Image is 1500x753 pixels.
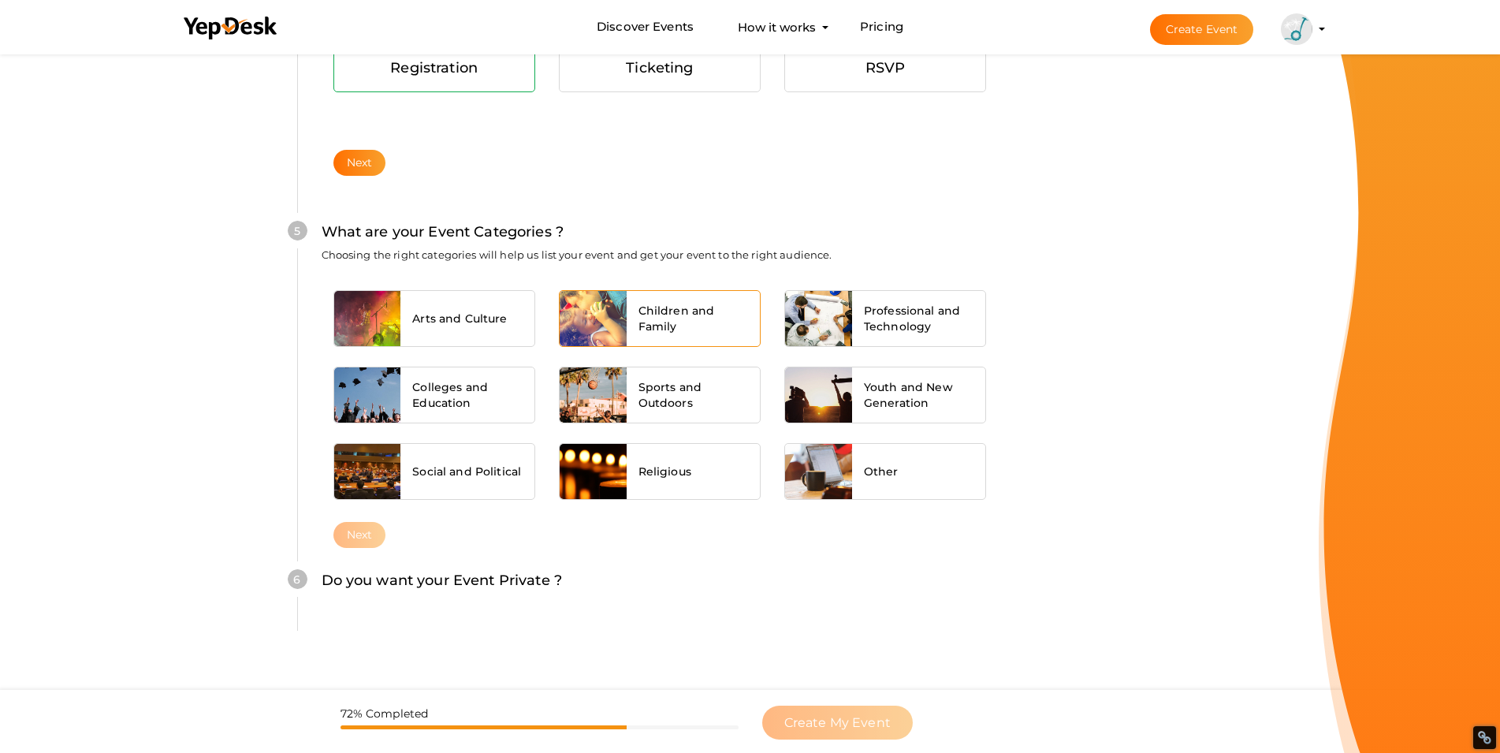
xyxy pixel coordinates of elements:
[638,379,749,411] span: Sports and Outdoors
[597,13,694,42] a: Discover Events
[322,221,564,244] label: What are your Event Categories ?
[1150,14,1254,45] button: Create Event
[341,706,429,721] label: 72% Completed
[412,464,521,479] span: Social and Political
[288,569,307,589] div: 6
[864,303,974,334] span: Professional and Technology
[1281,13,1312,45] img: OOW4OA3D_small.jpeg
[322,248,832,263] label: Choosing the right categories will help us list your event and get your event to the right audience.
[333,522,386,548] button: Next
[784,715,891,730] span: Create My Event
[288,221,307,240] div: 5
[626,59,693,76] span: Ticketing
[762,706,913,740] button: Create My Event
[322,569,562,592] label: Do you want your Event Private ?
[390,59,478,76] span: Registration
[638,303,749,334] span: Children and Family
[864,464,899,479] span: Other
[864,379,974,411] span: Youth and New Generation
[638,464,691,479] span: Religious
[733,13,821,42] button: How it works
[865,59,906,76] span: RSVP
[1477,730,1492,745] div: Restore Info Box &#10;&#10;NoFollow Info:&#10; META-Robots NoFollow: &#09;true&#10; META-Robots N...
[860,13,903,42] a: Pricing
[333,150,386,176] button: Next
[412,311,507,326] span: Arts and Culture
[412,379,523,411] span: Colleges and Education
